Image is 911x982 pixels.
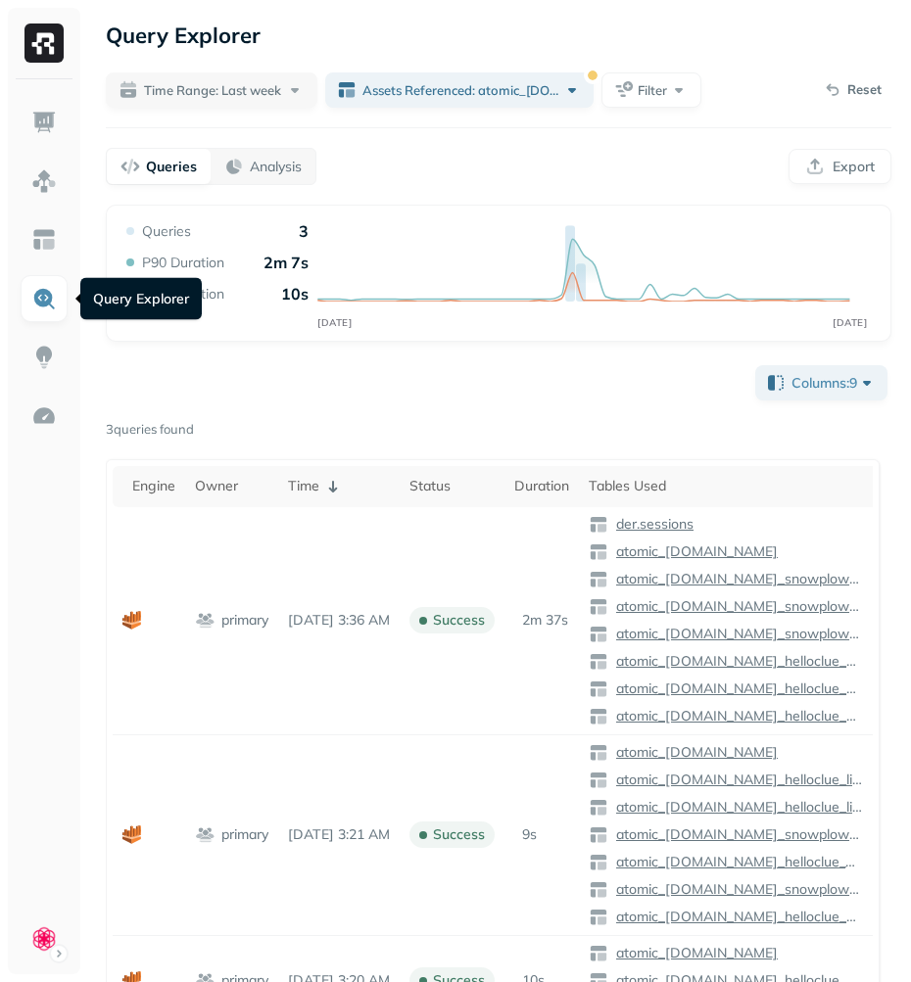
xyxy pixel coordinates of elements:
img: Insights [31,345,57,370]
p: atomic_[DOMAIN_NAME]_snowplowanalytics_snowplow_client_session_1 [612,570,863,588]
img: table [589,798,608,818]
p: P90 Duration [142,254,224,272]
div: Query Explorer [80,278,202,320]
a: atomic_[DOMAIN_NAME]_snowplowanalytics_snowplow_client_session_1 [608,570,863,588]
img: table [589,743,608,763]
p: atomic_[DOMAIN_NAME]_helloclue_button_click_consent_entity_2 [612,908,863,926]
img: Dashboard [31,110,57,135]
p: Sep 21, 2025 3:21 AM [288,825,390,844]
img: table [589,771,608,790]
img: table [589,570,608,589]
p: primary [221,825,268,844]
p: atomic_[DOMAIN_NAME]_helloclue_link_click_marketing_entity_2 [612,798,863,817]
img: Clue [30,925,58,953]
img: Ryft [24,23,64,63]
div: Time [288,475,390,498]
p: Sep 21, 2025 3:36 AM [288,611,390,630]
p: primary [221,611,268,630]
p: atomic_[DOMAIN_NAME]_snowplowanalytics_snowplow_mobile_context_1 [612,597,863,616]
a: atomic_[DOMAIN_NAME]_snowplowanalytics_snowplow_link_click_1 [608,825,863,844]
p: Queries [146,158,197,176]
p: atomic_[DOMAIN_NAME]_helloclue_backend_events_1 [612,679,863,698]
p: atomic_[DOMAIN_NAME] [612,743,778,762]
a: atomic_[DOMAIN_NAME]_helloclue_link_click_location_entity_1 [608,771,863,789]
p: atomic_[DOMAIN_NAME]_snowplowanalytics_snowplow_button_click_1 [612,880,863,899]
span: Assets Referenced: atomic_[DOMAIN_NAME] [362,81,558,100]
a: atomic_[DOMAIN_NAME]_snowplowanalytics_snowplow_mobile_context_1 [608,597,863,616]
tspan: [DATE] [317,316,352,328]
div: Status [409,477,495,495]
img: Query Explorer [31,286,57,311]
a: der.sessions [608,515,694,534]
a: atomic_[DOMAIN_NAME]_snowplowanalytics_mobile_application_1 [608,625,863,643]
img: table [589,707,608,726]
button: Assets Referenced: atomic_[DOMAIN_NAME] [325,72,594,108]
img: table [589,908,608,927]
div: Duration [514,477,569,495]
p: success [433,611,485,630]
a: atomic_[DOMAIN_NAME]_helloclue_web_events_1 [608,853,863,871]
p: atomic_[DOMAIN_NAME] [612,542,778,561]
img: table [589,652,608,672]
div: Owner [195,477,268,495]
p: 2m 37s [522,611,568,630]
p: Query Explorer [106,18,261,53]
tspan: [DATE] [833,316,867,328]
p: der.sessions [612,515,694,534]
a: atomic_[DOMAIN_NAME]_helloclue_button_click_consent_entity_2 [608,908,863,926]
a: atomic_[DOMAIN_NAME] [608,944,778,962]
button: Time Range: Last week [106,72,317,108]
button: Export [789,149,891,184]
img: table [589,825,608,845]
p: Reset [847,80,882,100]
img: table [589,625,608,644]
img: Optimization [31,403,57,429]
p: 2m 7s [264,253,309,272]
img: table [589,880,608,900]
p: 9s [522,825,537,844]
img: table [589,679,608,699]
img: Assets [31,168,57,194]
img: table [589,597,608,617]
p: 3 queries found [106,420,194,440]
a: atomic_[DOMAIN_NAME]_helloclue_mobile_events_1 [608,652,863,671]
p: atomic_[DOMAIN_NAME]_helloclue_mobile_user_2 [612,707,863,725]
span: Filter [638,81,667,100]
img: table [589,515,608,535]
a: atomic_[DOMAIN_NAME] [608,542,778,561]
p: Queries [142,222,191,241]
p: Analysis [250,158,302,176]
button: Filter [601,72,701,108]
div: Engine [132,477,175,495]
a: atomic_[DOMAIN_NAME]_helloclue_backend_events_1 [608,679,863,698]
span: Time Range: Last week [144,81,281,100]
a: atomic_[DOMAIN_NAME]_snowplowanalytics_snowplow_button_click_1 [608,880,863,899]
p: atomic_[DOMAIN_NAME]_snowplowanalytics_mobile_application_1 [612,625,863,643]
p: 10s [281,284,309,304]
a: atomic_[DOMAIN_NAME]_helloclue_mobile_user_2 [608,707,863,725]
button: Columns:9 [755,365,887,400]
a: atomic_[DOMAIN_NAME] [608,743,778,762]
img: table [589,542,608,562]
img: table [589,853,608,872]
button: Reset [814,74,891,106]
span: Columns: 9 [791,373,877,393]
p: atomic_[DOMAIN_NAME]_helloclue_web_events_1 [612,853,863,871]
a: atomic_[DOMAIN_NAME]_helloclue_link_click_marketing_entity_2 [608,798,863,817]
p: success [433,825,485,844]
div: Tables Used [589,477,863,495]
p: atomic_[DOMAIN_NAME] [612,944,778,962]
img: Asset Explorer [31,227,57,253]
p: atomic_[DOMAIN_NAME]_helloclue_mobile_events_1 [612,652,863,671]
img: table [589,944,608,963]
p: 3 [299,221,309,241]
p: atomic_[DOMAIN_NAME]_helloclue_link_click_location_entity_1 [612,771,863,789]
p: atomic_[DOMAIN_NAME]_snowplowanalytics_snowplow_link_click_1 [612,825,863,844]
